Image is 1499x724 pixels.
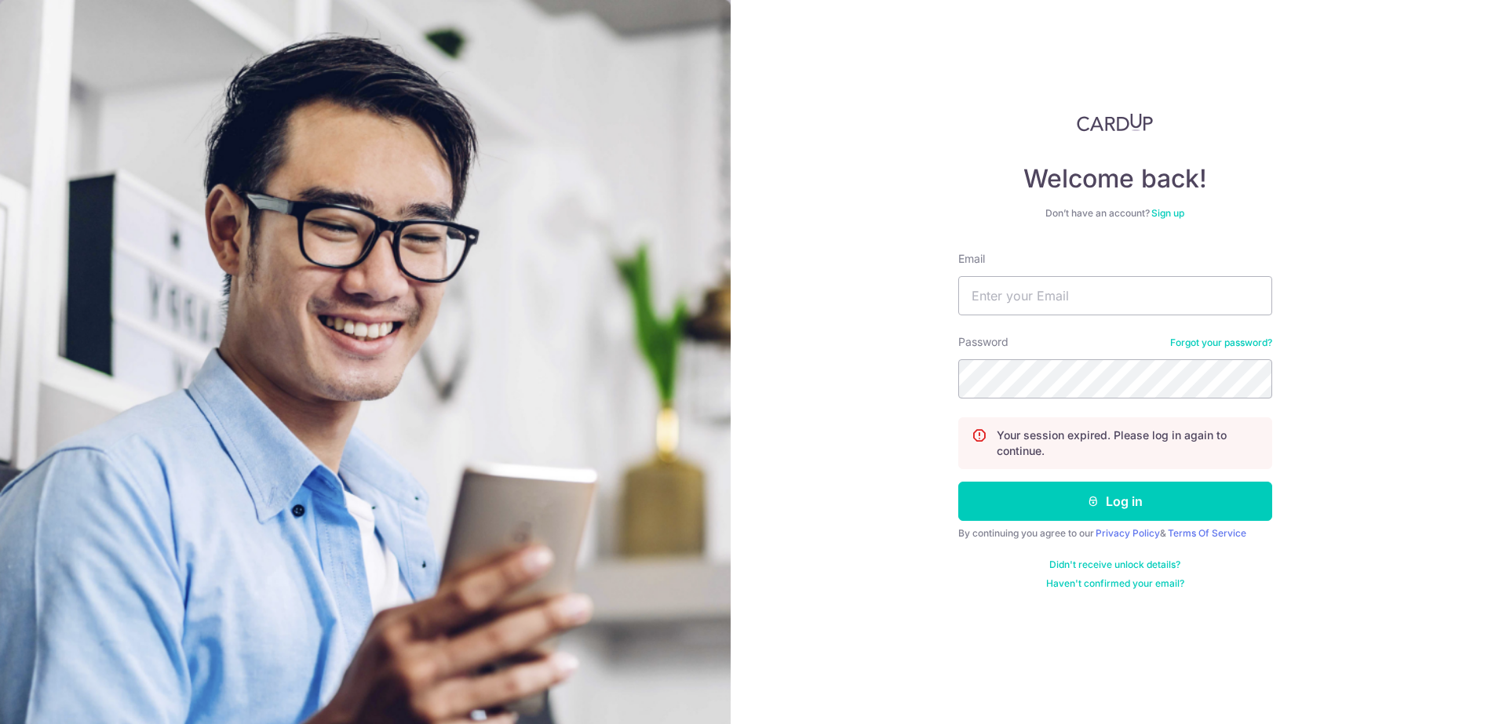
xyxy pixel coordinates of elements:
a: Sign up [1151,207,1184,219]
label: Email [958,251,985,267]
button: Log in [958,482,1272,521]
img: CardUp Logo [1077,113,1154,132]
div: Don’t have an account? [958,207,1272,220]
a: Haven't confirmed your email? [1046,577,1184,590]
a: Terms Of Service [1168,527,1246,539]
a: Privacy Policy [1096,527,1160,539]
div: By continuing you agree to our & [958,527,1272,540]
a: Didn't receive unlock details? [1049,558,1180,571]
label: Password [958,334,1008,350]
p: Your session expired. Please log in again to continue. [997,427,1259,459]
a: Forgot your password? [1170,337,1272,349]
input: Enter your Email [958,276,1272,315]
h4: Welcome back! [958,163,1272,195]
